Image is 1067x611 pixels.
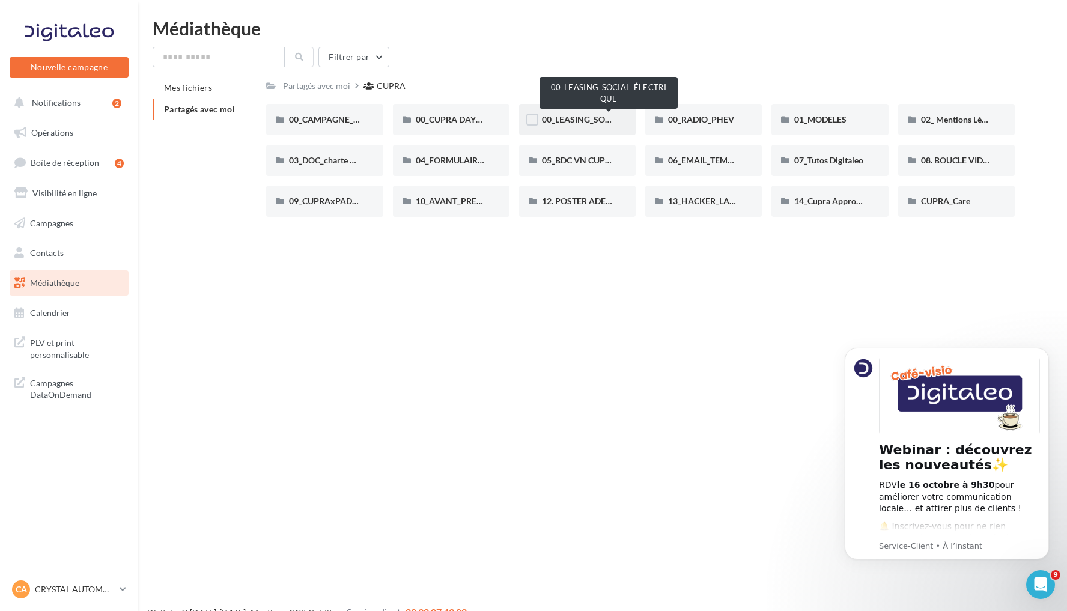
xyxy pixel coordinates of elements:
span: 02_ Mentions Légales [921,114,1000,124]
span: Contacts [30,248,64,258]
span: 05_BDC VN CUPRA [542,155,616,165]
iframe: Intercom live chat [1026,570,1055,599]
span: Campagnes DataOnDemand [30,375,124,401]
span: 09_CUPRAxPADEL [289,196,361,206]
span: PLV et print personnalisable [30,335,124,360]
span: Visibilité en ligne [32,188,97,198]
span: Notifications [32,97,81,108]
span: 9 [1051,570,1060,580]
a: Boîte de réception4 [7,150,131,175]
span: 06_EMAIL_TEMPLATE HTML CUPRA [668,155,807,165]
div: Médiathèque [153,19,1053,37]
span: Médiathèque [30,278,79,288]
div: Partagés avec moi [283,80,350,92]
span: Calendrier [30,308,70,318]
a: Opérations [7,120,131,145]
span: 14_Cupra Approved_OCCASIONS_GARANTIES [794,196,972,206]
div: 2 [112,99,121,108]
button: Nouvelle campagne [10,57,129,78]
a: Contacts [7,240,131,266]
a: Visibilité en ligne [7,181,131,206]
div: 4 [115,159,124,168]
span: 00_CAMPAGNE_OCTOBRE [289,114,392,124]
span: CA [16,583,27,595]
a: Calendrier [7,300,131,326]
a: PLV et print personnalisable [7,330,131,365]
span: 04_FORMULAIRE DES DEMANDES CRÉATIVES [416,155,594,165]
span: 13_HACKER_LA_PQR [668,196,750,206]
div: 00_LEASING_SOCIAL_ÉLECTRIQUE [540,77,678,109]
button: Filtrer par [318,47,389,67]
a: Campagnes [7,211,131,236]
span: Opérations [31,127,73,138]
iframe: Intercom notifications message [827,333,1067,605]
span: 00_LEASING_SOCIAL_ÉLECTRIQUE [542,114,676,124]
span: 03_DOC_charte graphique et GUIDELINES [289,155,446,165]
span: 01_MODELES [794,114,847,124]
div: CUPRA [377,80,406,92]
span: Campagnes [30,217,73,228]
p: CRYSTAL AUTOMOBILES [35,583,115,595]
span: 10_AVANT_PREMIÈRES_CUPRA (VENTES PRIVEES) [416,196,612,206]
a: CA CRYSTAL AUTOMOBILES [10,578,129,601]
span: 07_Tutos Digitaleo [794,155,863,165]
span: 00_RADIO_PHEV [668,114,734,124]
a: Campagnes DataOnDemand [7,370,131,406]
span: Mes fichiers [164,82,212,93]
span: Boîte de réception [31,157,99,168]
span: 12. POSTER ADEME [542,196,618,206]
span: Partagés avec moi [164,104,235,114]
a: Médiathèque [7,270,131,296]
span: CUPRA_Care [921,196,970,206]
span: 00_CUPRA DAYS (JPO) [416,114,503,124]
button: Notifications 2 [7,90,126,115]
